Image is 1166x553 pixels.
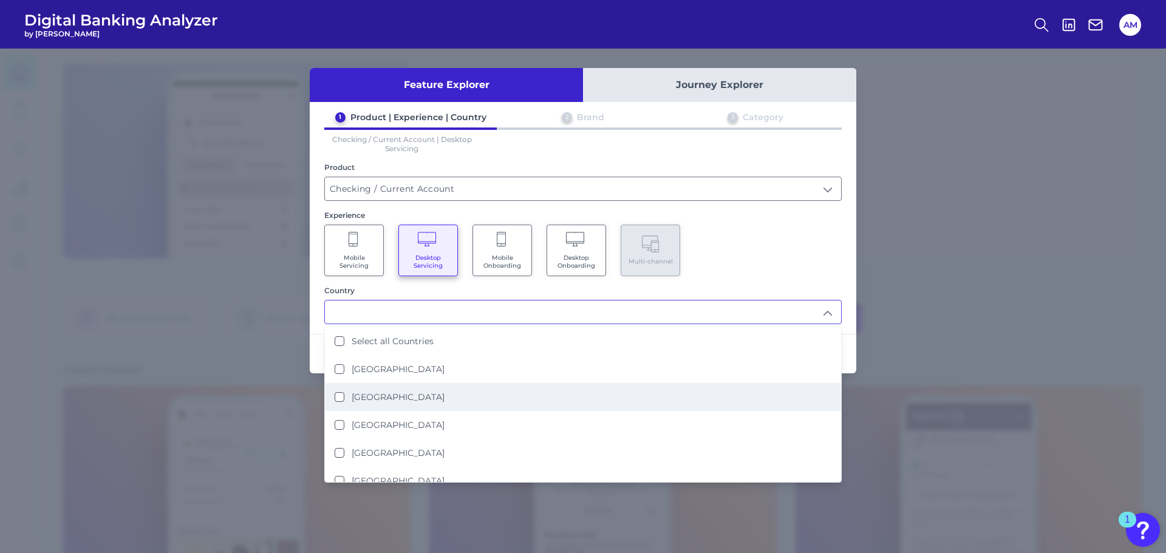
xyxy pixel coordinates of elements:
[1125,520,1130,535] div: 1
[1126,513,1160,547] button: Open Resource Center, 1 new notification
[553,254,599,270] span: Desktop Onboarding
[331,254,377,270] span: Mobile Servicing
[583,68,856,102] button: Journey Explorer
[352,364,445,375] label: [GEOGRAPHIC_DATA]
[472,225,532,276] button: Mobile Onboarding
[479,254,525,270] span: Mobile Onboarding
[335,112,346,123] div: 1
[728,112,738,123] div: 3
[405,254,451,270] span: Desktop Servicing
[352,336,434,347] label: Select all Countries
[324,211,842,220] div: Experience
[577,112,604,123] div: Brand
[24,11,218,29] span: Digital Banking Analyzer
[743,112,783,123] div: Category
[1119,14,1141,36] button: AM
[324,286,842,295] div: Country
[398,225,458,276] button: Desktop Servicing
[324,225,384,276] button: Mobile Servicing
[310,68,583,102] button: Feature Explorer
[629,257,673,265] span: Multi-channel
[621,225,680,276] button: Multi-channel
[324,135,480,153] p: Checking / Current Account | Desktop Servicing
[324,163,842,172] div: Product
[24,29,218,38] span: by [PERSON_NAME]
[350,112,486,123] div: Product | Experience | Country
[562,112,572,123] div: 2
[547,225,606,276] button: Desktop Onboarding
